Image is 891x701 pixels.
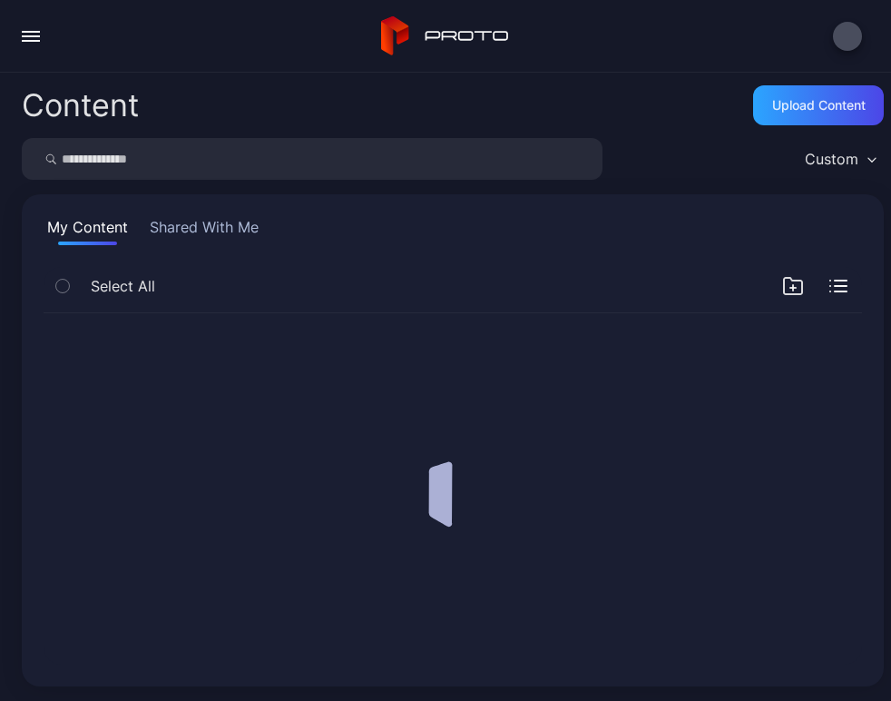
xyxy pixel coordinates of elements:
[805,150,858,168] div: Custom
[91,275,155,297] span: Select All
[146,216,262,245] button: Shared With Me
[753,85,884,125] button: Upload Content
[22,90,139,121] div: Content
[44,216,132,245] button: My Content
[796,138,884,180] button: Custom
[772,98,866,113] div: Upload Content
